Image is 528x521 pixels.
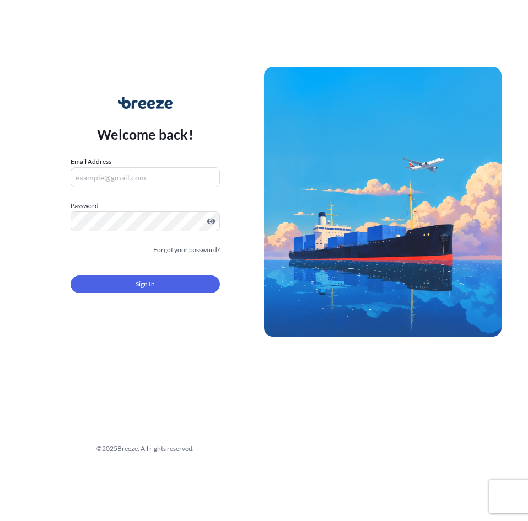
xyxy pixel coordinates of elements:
[71,156,111,167] label: Email Address
[71,275,220,293] button: Sign In
[97,125,193,143] p: Welcome back!
[153,244,220,256] a: Forgot your password?
[207,217,215,226] button: Show password
[71,200,220,211] label: Password
[71,167,220,187] input: example@gmail.com
[26,443,264,454] div: © 2025 Breeze. All rights reserved.
[136,279,155,290] span: Sign In
[264,67,502,337] img: Ship illustration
